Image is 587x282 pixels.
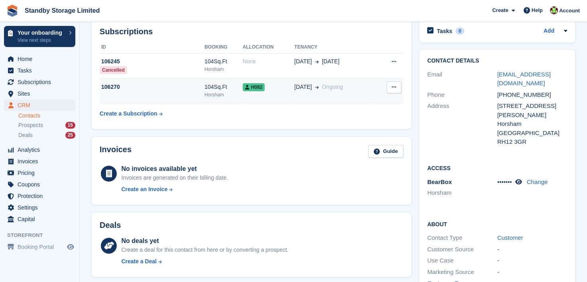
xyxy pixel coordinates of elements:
[66,242,75,252] a: Preview store
[18,190,65,202] span: Protection
[100,145,132,158] h2: Invoices
[4,156,75,167] a: menu
[497,256,567,265] div: -
[18,202,65,213] span: Settings
[497,234,523,241] a: Customer
[18,100,65,111] span: CRM
[18,76,65,88] span: Subscriptions
[243,83,265,91] span: H082
[18,65,65,76] span: Tasks
[497,178,512,185] span: •••••••
[427,245,497,254] div: Customer Source
[4,88,75,99] a: menu
[18,88,65,99] span: Sites
[204,91,243,98] div: Horsham
[18,241,65,253] span: Booking Portal
[322,57,340,66] span: [DATE]
[427,256,497,265] div: Use Case
[527,178,548,185] a: Change
[492,6,508,14] span: Create
[427,102,497,147] div: Address
[4,213,75,225] a: menu
[455,27,465,35] div: 0
[18,179,65,190] span: Coupons
[18,53,65,65] span: Home
[497,90,567,100] div: [PHONE_NUMBER]
[243,57,294,66] div: None
[18,213,65,225] span: Capital
[204,83,243,91] div: 104Sq.Ft
[4,53,75,65] a: menu
[497,137,567,147] div: RH12 3GR
[427,220,567,228] h2: About
[18,131,75,139] a: Deals 25
[544,27,554,36] a: Add
[437,27,452,35] h2: Tasks
[294,41,376,54] th: Tenancy
[4,65,75,76] a: menu
[18,37,65,44] p: View next steps
[7,231,79,239] span: Storefront
[427,58,567,64] h2: Contact Details
[100,106,163,121] a: Create a Subscription
[322,84,343,90] span: Ongoing
[368,145,403,158] a: Guide
[100,27,403,36] h2: Subscriptions
[497,245,567,254] div: -
[18,30,65,35] p: Your onboarding
[100,221,121,230] h2: Deals
[497,129,567,138] div: [GEOGRAPHIC_DATA]
[18,156,65,167] span: Invoices
[497,102,567,119] div: [STREET_ADDRESS][PERSON_NAME]
[121,246,288,254] div: Create a deal for this contact from here or by converting a prospect.
[427,70,497,88] div: Email
[100,57,204,66] div: 106245
[294,57,312,66] span: [DATE]
[532,6,543,14] span: Help
[18,121,43,129] span: Prospects
[427,268,497,277] div: Marketing Source
[4,179,75,190] a: menu
[121,174,228,182] div: Invoices are generated on their billing date.
[243,41,294,54] th: Allocation
[4,202,75,213] a: menu
[100,41,204,54] th: ID
[6,5,18,17] img: stora-icon-8386f47178a22dfd0bd8f6a31ec36ba5ce8667c1dd55bd0f319d3a0aa187defe.svg
[204,57,243,66] div: 104Sq.Ft
[100,110,157,118] div: Create a Subscription
[4,26,75,47] a: Your onboarding View next steps
[100,83,204,91] div: 106270
[294,83,312,91] span: [DATE]
[427,233,497,243] div: Contact Type
[18,112,75,119] a: Contacts
[65,122,75,129] div: 15
[121,164,228,174] div: No invoices available yet
[427,90,497,100] div: Phone
[65,132,75,139] div: 25
[18,144,65,155] span: Analytics
[4,241,75,253] a: menu
[18,167,65,178] span: Pricing
[18,131,33,139] span: Deals
[22,4,103,17] a: Standby Storage Limited
[121,257,288,266] a: Create a Deal
[121,257,157,266] div: Create a Deal
[121,185,167,194] div: Create an Invoice
[497,268,567,277] div: -
[497,71,551,87] a: [EMAIL_ADDRESS][DOMAIN_NAME]
[204,41,243,54] th: Booking
[4,167,75,178] a: menu
[100,66,127,74] div: Cancelled
[204,66,243,73] div: Horsham
[18,121,75,129] a: Prospects 15
[427,188,497,198] li: Horsham
[4,144,75,155] a: menu
[497,119,567,129] div: Horsham
[121,185,228,194] a: Create an Invoice
[427,164,567,172] h2: Access
[4,100,75,111] a: menu
[4,76,75,88] a: menu
[4,190,75,202] a: menu
[559,7,580,15] span: Account
[427,178,452,185] span: BearBox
